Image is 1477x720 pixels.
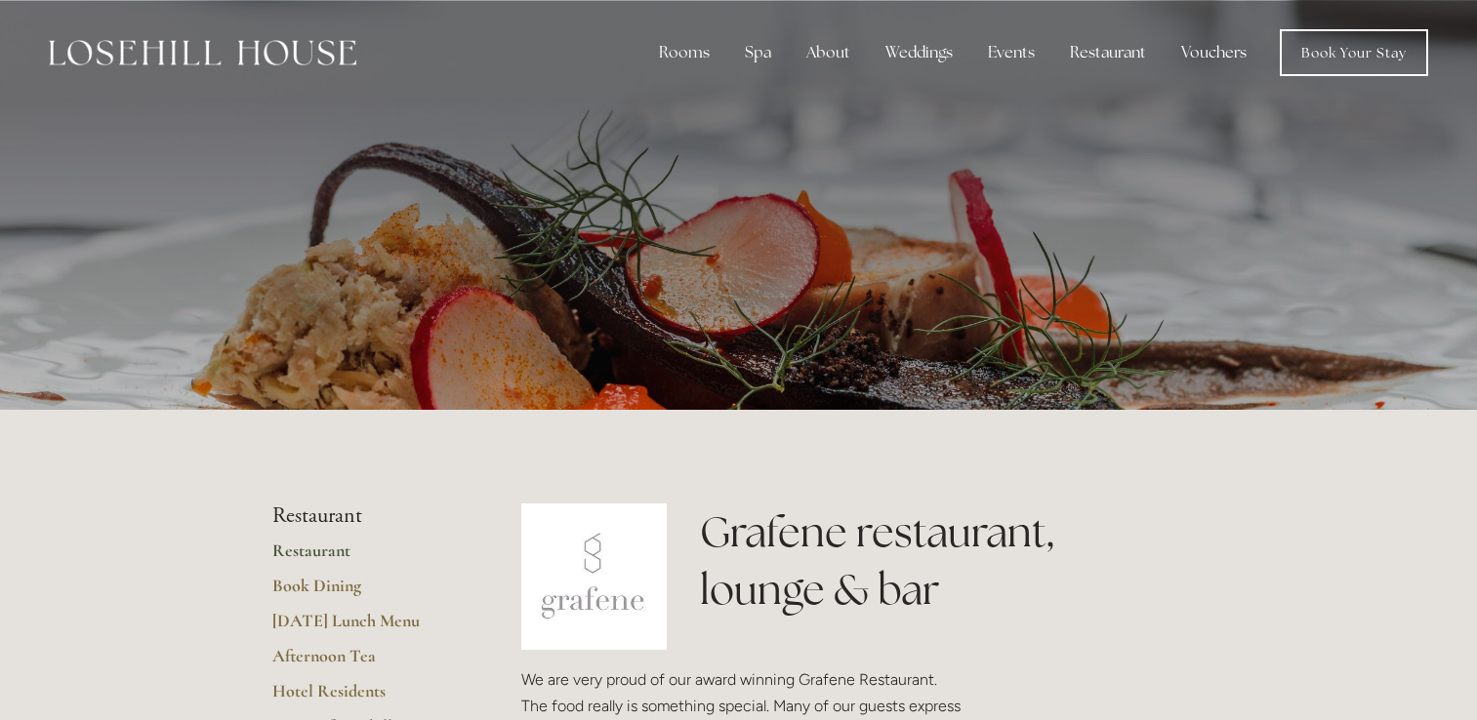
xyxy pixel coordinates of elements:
[272,645,459,680] a: Afternoon Tea
[272,575,459,610] a: Book Dining
[1054,33,1162,72] div: Restaurant
[272,610,459,645] a: [DATE] Lunch Menu
[272,503,459,529] li: Restaurant
[1166,33,1262,72] a: Vouchers
[521,503,668,650] img: grafene.jpg
[700,503,1205,619] h1: Grafene restaurant, lounge & bar
[272,540,459,575] a: Restaurant
[272,680,459,715] a: Hotel Residents
[643,33,725,72] div: Rooms
[49,40,356,65] img: Losehill House
[791,33,866,72] div: About
[729,33,787,72] div: Spa
[1280,29,1428,76] a: Book Your Stay
[870,33,968,72] div: Weddings
[972,33,1050,72] div: Events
